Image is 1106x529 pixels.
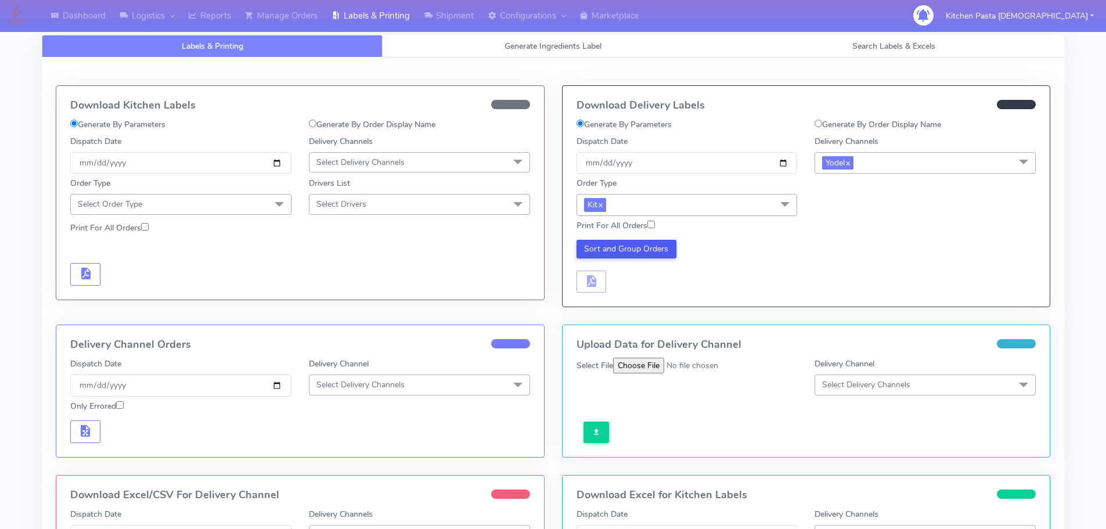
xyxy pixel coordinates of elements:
[70,508,121,520] label: Dispatch Date
[852,41,935,52] span: Search Labels & Excels
[70,177,110,189] label: Order Type
[577,508,628,520] label: Dispatch Date
[577,120,584,127] input: Generate By Parameters
[182,41,243,52] span: Labels & Printing
[577,118,672,131] label: Generate By Parameters
[577,339,1036,351] h4: Upload Data for Delivery Channel
[815,120,822,127] input: Generate By Order Display Name
[584,198,606,211] span: Kit
[141,223,149,231] input: Print For All Orders
[845,156,850,168] a: x
[309,120,316,127] input: Generate By Order Display Name
[822,156,853,170] span: Yodel
[70,120,78,127] input: Generate By Parameters
[505,41,601,52] span: Generate Ingredients Label
[42,35,1064,57] ul: Tabs
[70,490,530,501] h4: Download Excel/CSV For Delivery Channel
[70,339,530,351] h4: Delivery Channel Orders
[815,508,878,520] label: Delivery Channels
[70,118,165,131] label: Generate By Parameters
[815,358,874,370] label: Delivery Channel
[577,100,1036,111] h4: Download Delivery Labels
[577,240,677,258] button: Sort and Group Orders
[937,4,1103,28] button: Kitchen Pasta [DEMOGRAPHIC_DATA]
[309,135,373,147] label: Delivery Channels
[815,118,941,131] label: Generate By Order Display Name
[577,359,613,372] label: Select File
[78,199,142,210] span: Select Order Type
[116,401,124,409] input: Only Errored
[309,177,350,189] label: Drivers List
[577,177,617,189] label: Order Type
[577,219,655,232] label: Print For All Orders
[309,508,373,520] label: Delivery Channels
[70,400,124,412] label: Only Errored
[815,135,878,147] label: Delivery Channels
[647,221,655,228] input: Print For All Orders
[309,118,435,131] label: Generate By Order Display Name
[70,100,530,111] h4: Download Kitchen Labels
[309,358,369,370] label: Delivery Channel
[822,379,910,390] span: Select Delivery Channels
[597,198,603,210] a: x
[70,222,149,234] label: Print For All Orders
[70,358,121,370] label: Dispatch Date
[577,490,1036,501] h4: Download Excel for Kitchen Labels
[70,135,121,147] label: Dispatch Date
[577,135,628,147] label: Dispatch Date
[316,157,405,168] span: Select Delivery Channels
[316,199,366,210] span: Select Drivers
[316,379,405,390] span: Select Delivery Channels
